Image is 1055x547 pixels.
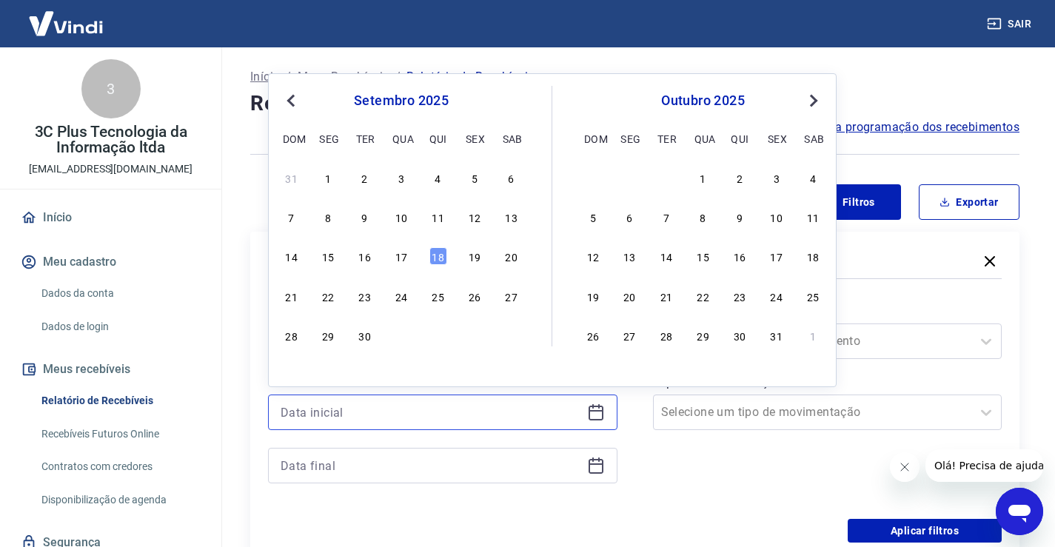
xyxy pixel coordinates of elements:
[503,130,520,147] div: sab
[319,169,337,187] div: Choose segunda-feira, 1 de setembro de 2025
[768,287,786,305] div: Choose sexta-feira, 24 de outubro de 2025
[768,208,786,226] div: Choose sexta-feira, 10 de outubro de 2025
[768,326,786,344] div: Choose sexta-feira, 31 de outubro de 2025
[319,208,337,226] div: Choose segunda-feira, 8 de setembro de 2025
[250,68,280,86] a: Início
[36,312,204,342] a: Dados de login
[36,419,204,449] a: Recebíveis Futuros Online
[429,208,447,226] div: Choose quinta-feira, 11 de setembro de 2025
[503,247,520,265] div: Choose sábado, 20 de setembro de 2025
[466,208,483,226] div: Choose sexta-feira, 12 de setembro de 2025
[281,167,522,346] div: month 2025-09
[12,124,210,155] p: 3C Plus Tecnologia da Informação ltda
[281,454,581,477] input: Data final
[319,130,337,147] div: seg
[429,169,447,187] div: Choose quinta-feira, 4 de setembro de 2025
[848,519,1002,543] button: Aplicar filtros
[620,287,638,305] div: Choose segunda-feira, 20 de outubro de 2025
[356,169,374,187] div: Choose terça-feira, 2 de setembro de 2025
[582,92,824,110] div: outubro 2025
[805,92,823,110] button: Next Month
[996,488,1043,535] iframe: Botão para abrir a janela de mensagens
[36,485,204,515] a: Disponibilização de agenda
[731,326,748,344] div: Choose quinta-feira, 30 de outubro de 2025
[731,287,748,305] div: Choose quinta-feira, 23 de outubro de 2025
[804,130,822,147] div: sab
[356,247,374,265] div: Choose terça-feira, 16 de setembro de 2025
[657,169,675,187] div: Choose terça-feira, 30 de setembro de 2025
[768,247,786,265] div: Choose sexta-feira, 17 de outubro de 2025
[731,247,748,265] div: Choose quinta-feira, 16 de outubro de 2025
[319,287,337,305] div: Choose segunda-feira, 22 de setembro de 2025
[657,287,675,305] div: Choose terça-feira, 21 de outubro de 2025
[584,326,602,344] div: Choose domingo, 26 de outubro de 2025
[286,68,291,86] p: /
[657,208,675,226] div: Choose terça-feira, 7 de outubro de 2025
[81,59,141,118] div: 3
[694,130,712,147] div: qua
[768,130,786,147] div: sex
[283,247,301,265] div: Choose domingo, 14 de setembro de 2025
[620,326,638,344] div: Choose segunda-feira, 27 de outubro de 2025
[584,208,602,226] div: Choose domingo, 5 de outubro de 2025
[356,326,374,344] div: Choose terça-feira, 30 de setembro de 2025
[283,208,301,226] div: Choose domingo, 7 de setembro de 2025
[503,169,520,187] div: Choose sábado, 6 de setembro de 2025
[36,452,204,482] a: Contratos com credores
[392,287,410,305] div: Choose quarta-feira, 24 de setembro de 2025
[768,169,786,187] div: Choose sexta-feira, 3 de outubro de 2025
[890,452,920,482] iframe: Fechar mensagem
[620,169,638,187] div: Choose segunda-feira, 29 de setembro de 2025
[319,326,337,344] div: Choose segunda-feira, 29 de setembro de 2025
[282,92,300,110] button: Previous Month
[29,161,192,177] p: [EMAIL_ADDRESS][DOMAIN_NAME]
[18,201,204,234] a: Início
[620,208,638,226] div: Choose segunda-feira, 6 de outubro de 2025
[429,130,447,147] div: qui
[406,68,534,86] p: Relatório de Recebíveis
[392,208,410,226] div: Choose quarta-feira, 10 de setembro de 2025
[694,326,712,344] div: Choose quarta-feira, 29 de outubro de 2025
[283,287,301,305] div: Choose domingo, 21 de setembro de 2025
[392,326,410,344] div: Choose quarta-feira, 1 de outubro de 2025
[503,326,520,344] div: Choose sábado, 4 de outubro de 2025
[731,208,748,226] div: Choose quinta-feira, 9 de outubro de 2025
[804,247,822,265] div: Choose sábado, 18 de outubro de 2025
[503,287,520,305] div: Choose sábado, 27 de setembro de 2025
[714,118,1019,136] a: Saiba como funciona a programação dos recebimentos
[36,278,204,309] a: Dados da conta
[429,287,447,305] div: Choose quinta-feira, 25 de setembro de 2025
[694,169,712,187] div: Choose quarta-feira, 1 de outubro de 2025
[356,130,374,147] div: ter
[18,353,204,386] button: Meus recebíveis
[429,247,447,265] div: Choose quinta-feira, 18 de setembro de 2025
[250,89,1019,118] h4: Relatório de Recebíveis
[503,208,520,226] div: Choose sábado, 13 de setembro de 2025
[804,287,822,305] div: Choose sábado, 25 de outubro de 2025
[657,130,675,147] div: ter
[620,247,638,265] div: Choose segunda-feira, 13 de outubro de 2025
[657,247,675,265] div: Choose terça-feira, 14 de outubro de 2025
[584,287,602,305] div: Choose domingo, 19 de outubro de 2025
[800,184,901,220] button: Filtros
[395,68,401,86] p: /
[466,130,483,147] div: sex
[731,130,748,147] div: qui
[584,169,602,187] div: Choose domingo, 28 de setembro de 2025
[281,401,581,423] input: Data inicial
[584,247,602,265] div: Choose domingo, 12 de outubro de 2025
[466,287,483,305] div: Choose sexta-feira, 26 de setembro de 2025
[694,287,712,305] div: Choose quarta-feira, 22 de outubro de 2025
[804,169,822,187] div: Choose sábado, 4 de outubro de 2025
[694,208,712,226] div: Choose quarta-feira, 8 de outubro de 2025
[392,130,410,147] div: qua
[804,208,822,226] div: Choose sábado, 11 de outubro de 2025
[919,184,1019,220] button: Exportar
[356,208,374,226] div: Choose terça-feira, 9 de setembro de 2025
[429,326,447,344] div: Choose quinta-feira, 2 de outubro de 2025
[466,247,483,265] div: Choose sexta-feira, 19 de setembro de 2025
[298,68,389,86] a: Meus Recebíveis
